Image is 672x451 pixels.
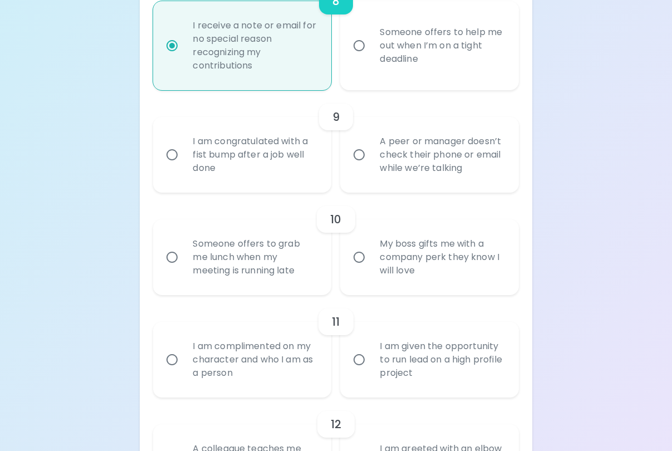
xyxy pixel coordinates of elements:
[153,295,518,398] div: choice-group-check
[153,193,518,295] div: choice-group-check
[371,224,512,291] div: My boss gifts me with a company perk they know I will love
[153,90,518,193] div: choice-group-check
[184,6,325,86] div: I receive a note or email for no special reason recognizing my contributions
[371,12,512,79] div: Someone offers to help me out when I’m on a tight deadline
[331,415,341,433] h6: 12
[371,121,512,188] div: A peer or manager doesn’t check their phone or email while we’re talking
[332,108,340,126] h6: 9
[332,313,340,331] h6: 11
[184,326,325,393] div: I am complimented on my character and who I am as a person
[184,121,325,188] div: I am congratulated with a fist bump after a job well done
[184,224,325,291] div: Someone offers to grab me lunch when my meeting is running late
[330,210,341,228] h6: 10
[371,326,512,393] div: I am given the opportunity to run lead on a high profile project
